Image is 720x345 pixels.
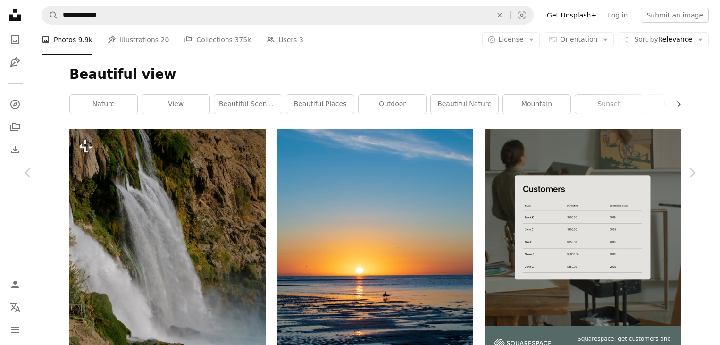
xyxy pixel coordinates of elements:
[541,8,602,23] a: Get Unsplash+
[6,298,25,317] button: Language
[485,129,681,326] img: file-1747939376688-baf9a4a454ffimage
[560,35,597,43] span: Orientation
[6,320,25,339] button: Menu
[42,6,534,25] form: Find visuals sitewide
[489,6,510,24] button: Clear
[277,272,473,280] a: silhouette of person on beach during sunset
[70,95,137,114] a: nature
[647,95,715,114] a: landscape
[634,35,692,44] span: Relevance
[6,118,25,136] a: Collections
[214,95,282,114] a: beautiful scenery
[69,256,266,264] a: a large waterfall with water coming out of it
[544,32,614,47] button: Orientation
[42,6,58,24] button: Search Unsplash
[431,95,498,114] a: beautiful nature
[234,34,251,45] span: 375k
[663,127,720,218] a: Next
[108,25,169,55] a: Illustrations 20
[69,66,681,83] h1: Beautiful view
[266,25,303,55] a: Users 3
[503,95,570,114] a: mountain
[161,34,169,45] span: 20
[602,8,633,23] a: Log in
[6,95,25,114] a: Explore
[670,95,681,114] button: scroll list to the right
[6,53,25,72] a: Illustrations
[286,95,354,114] a: beautiful places
[511,6,533,24] button: Visual search
[142,95,209,114] a: view
[618,32,709,47] button: Sort byRelevance
[575,95,643,114] a: sunset
[184,25,251,55] a: Collections 375k
[299,34,303,45] span: 3
[6,30,25,49] a: Photos
[641,8,709,23] button: Submit an image
[359,95,426,114] a: outdoor
[634,35,658,43] span: Sort by
[482,32,540,47] button: License
[6,275,25,294] a: Log in / Sign up
[499,35,524,43] span: License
